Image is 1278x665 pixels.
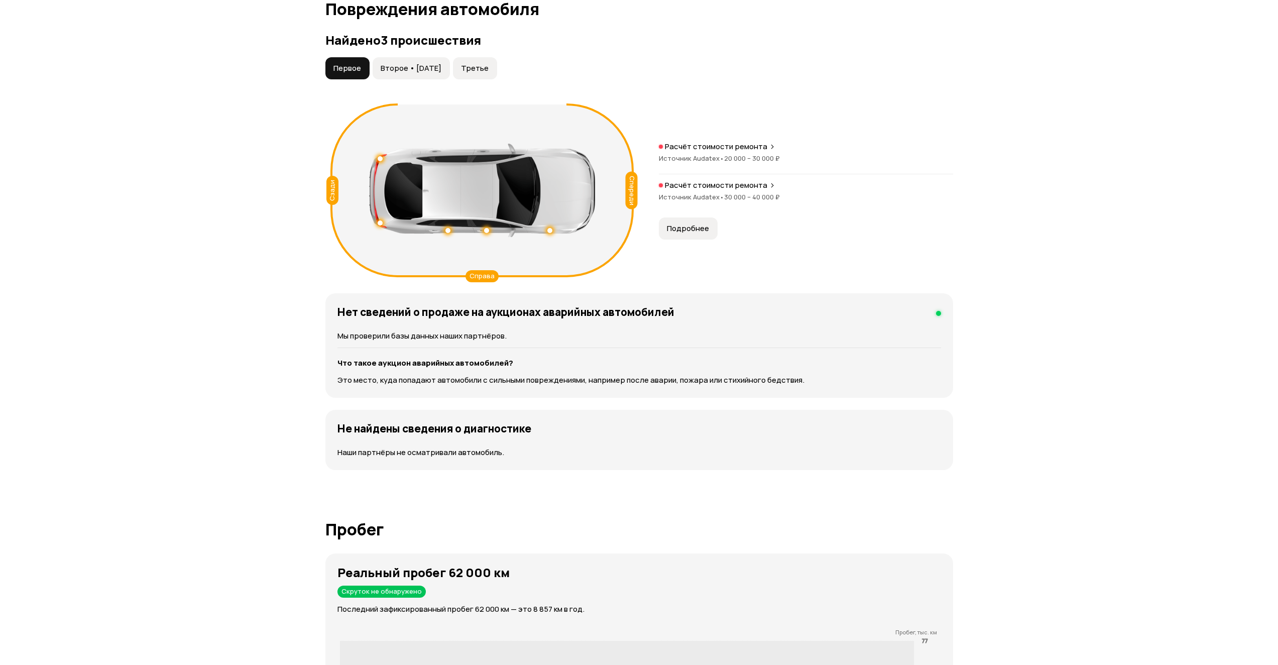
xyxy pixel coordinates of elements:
p: Последний зафиксированный пробег 62 000 км — это 8 857 км в год. [337,604,953,615]
div: Спереди [625,172,637,209]
strong: Что такое аукцион аварийных автомобилей? [337,358,513,368]
div: Скруток не обнаружено [337,586,426,598]
h4: Нет сведений о продаже на аукционах аварийных автомобилей [337,305,674,318]
button: Подробнее [659,217,718,240]
div: Сзади [326,176,338,205]
p: Это место, куда попадают автомобили с сильными повреждениями, например после аварии, пожара или с... [337,375,941,386]
div: Справа [466,270,499,282]
strong: Реальный пробег 62 000 км [337,564,510,581]
span: Третье [461,63,489,73]
p: Расчёт стоимости ремонта [665,142,767,152]
tspan: 77 [922,637,928,644]
span: • [720,154,724,163]
button: Второе • [DATE] [373,57,450,79]
span: 30 000 – 40 000 ₽ [724,192,780,201]
span: Второе • [DATE] [381,63,441,73]
span: Подробнее [667,224,709,234]
p: Пробег, тыс. км [337,629,937,636]
span: Источник Audatex [659,192,724,201]
h1: Пробег [325,520,953,538]
p: Мы проверили базы данных наших партнёров. [337,330,941,342]
button: Первое [325,57,370,79]
p: Наши партнёры не осматривали автомобиль. [337,447,941,458]
h4: Не найдены сведения о диагностике [337,422,531,435]
h3: Найдено 3 происшествия [325,33,953,47]
span: Первое [333,63,361,73]
span: • [720,192,724,201]
span: 20 000 – 30 000 ₽ [724,154,780,163]
p: Расчёт стоимости ремонта [665,180,767,190]
span: Источник Audatex [659,154,724,163]
button: Третье [453,57,497,79]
